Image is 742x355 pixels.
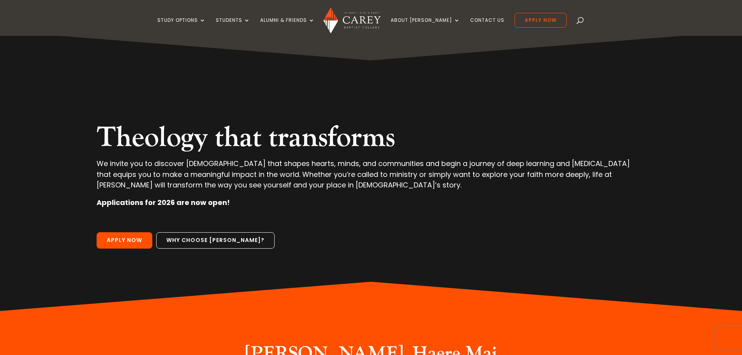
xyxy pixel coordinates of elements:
a: Alumni & Friends [260,18,315,36]
a: Why choose [PERSON_NAME]? [156,232,275,249]
a: About [PERSON_NAME] [391,18,460,36]
a: Apply Now [515,13,567,28]
a: Students [216,18,250,36]
a: Study Options [157,18,206,36]
p: We invite you to discover [DEMOGRAPHIC_DATA] that shapes hearts, minds, and communities and begin... [97,158,645,197]
a: Contact Us [470,18,504,36]
img: Carey Baptist College [323,7,381,34]
a: Apply Now [97,232,152,249]
strong: Applications for 2026 are now open! [97,198,230,207]
h2: Theology that transforms [97,121,645,158]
